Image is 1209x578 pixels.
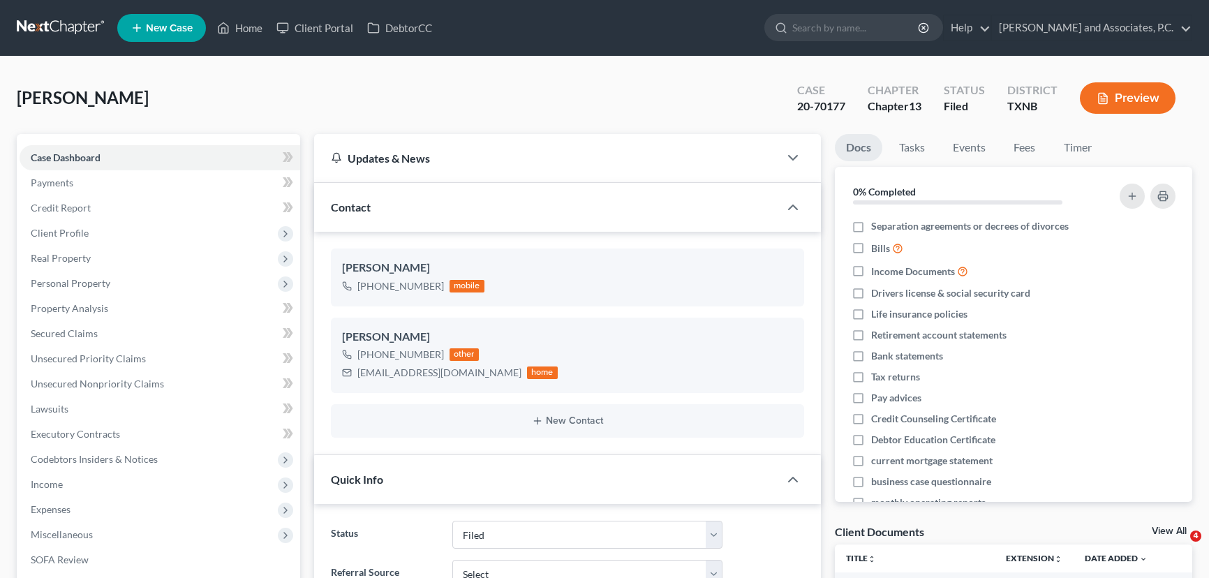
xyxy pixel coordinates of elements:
[210,15,269,40] a: Home
[1085,553,1148,563] a: Date Added expand_more
[31,478,63,490] span: Income
[342,329,793,346] div: [PERSON_NAME]
[20,321,300,346] a: Secured Claims
[20,422,300,447] a: Executory Contracts
[17,87,149,108] span: [PERSON_NAME]
[853,186,916,198] strong: 0% Completed
[331,200,371,214] span: Contact
[944,15,991,40] a: Help
[871,307,967,321] span: Life insurance policies
[1006,553,1062,563] a: Extensionunfold_more
[871,219,1069,233] span: Separation agreements or decrees of divorces
[31,302,108,314] span: Property Analysis
[1139,555,1148,563] i: expand_more
[31,252,91,264] span: Real Property
[868,98,921,114] div: Chapter
[871,370,920,384] span: Tax returns
[835,134,882,161] a: Docs
[527,366,558,379] div: home
[992,15,1192,40] a: [PERSON_NAME] and Associates, P.C.
[797,82,845,98] div: Case
[31,353,146,364] span: Unsecured Priority Claims
[31,403,68,415] span: Lawsuits
[31,528,93,540] span: Miscellaneous
[331,473,383,486] span: Quick Info
[942,134,997,161] a: Events
[31,428,120,440] span: Executory Contracts
[20,397,300,422] a: Lawsuits
[31,327,98,339] span: Secured Claims
[31,177,73,188] span: Payments
[450,348,479,361] div: other
[1053,134,1103,161] a: Timer
[1080,82,1175,114] button: Preview
[450,280,484,292] div: mobile
[146,23,193,34] span: New Case
[331,151,762,165] div: Updates & News
[871,328,1007,342] span: Retirement account statements
[792,15,920,40] input: Search by name...
[871,475,991,489] span: business case questionnaire
[1002,134,1047,161] a: Fees
[871,349,943,363] span: Bank statements
[1054,555,1062,563] i: unfold_more
[31,378,164,390] span: Unsecured Nonpriority Claims
[871,496,986,510] span: monthly operating reports
[20,371,300,397] a: Unsecured Nonpriority Claims
[357,348,444,362] div: [PHONE_NUMBER]
[1007,98,1058,114] div: TXNB
[31,202,91,214] span: Credit Report
[20,547,300,572] a: SOFA Review
[20,346,300,371] a: Unsecured Priority Claims
[871,265,955,279] span: Income Documents
[909,99,921,112] span: 13
[1152,526,1187,536] a: View All
[31,453,158,465] span: Codebtors Insiders & Notices
[31,554,89,565] span: SOFA Review
[871,454,993,468] span: current mortgage statement
[871,391,921,405] span: Pay advices
[269,15,360,40] a: Client Portal
[342,260,793,276] div: [PERSON_NAME]
[20,296,300,321] a: Property Analysis
[31,227,89,239] span: Client Profile
[871,286,1030,300] span: Drivers license & social security card
[871,412,996,426] span: Credit Counseling Certificate
[324,521,445,549] label: Status
[871,433,995,447] span: Debtor Education Certificate
[1190,531,1201,542] span: 4
[20,170,300,195] a: Payments
[846,553,876,563] a: Titleunfold_more
[871,242,890,255] span: Bills
[342,415,793,427] button: New Contact
[20,145,300,170] a: Case Dashboard
[31,503,71,515] span: Expenses
[944,82,985,98] div: Status
[835,524,924,539] div: Client Documents
[357,366,521,380] div: [EMAIL_ADDRESS][DOMAIN_NAME]
[360,15,439,40] a: DebtorCC
[20,195,300,221] a: Credit Report
[1007,82,1058,98] div: District
[888,134,936,161] a: Tasks
[357,279,444,293] div: [PHONE_NUMBER]
[1162,531,1195,564] iframe: Intercom live chat
[797,98,845,114] div: 20-70177
[944,98,985,114] div: Filed
[868,555,876,563] i: unfold_more
[868,82,921,98] div: Chapter
[31,151,101,163] span: Case Dashboard
[31,277,110,289] span: Personal Property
